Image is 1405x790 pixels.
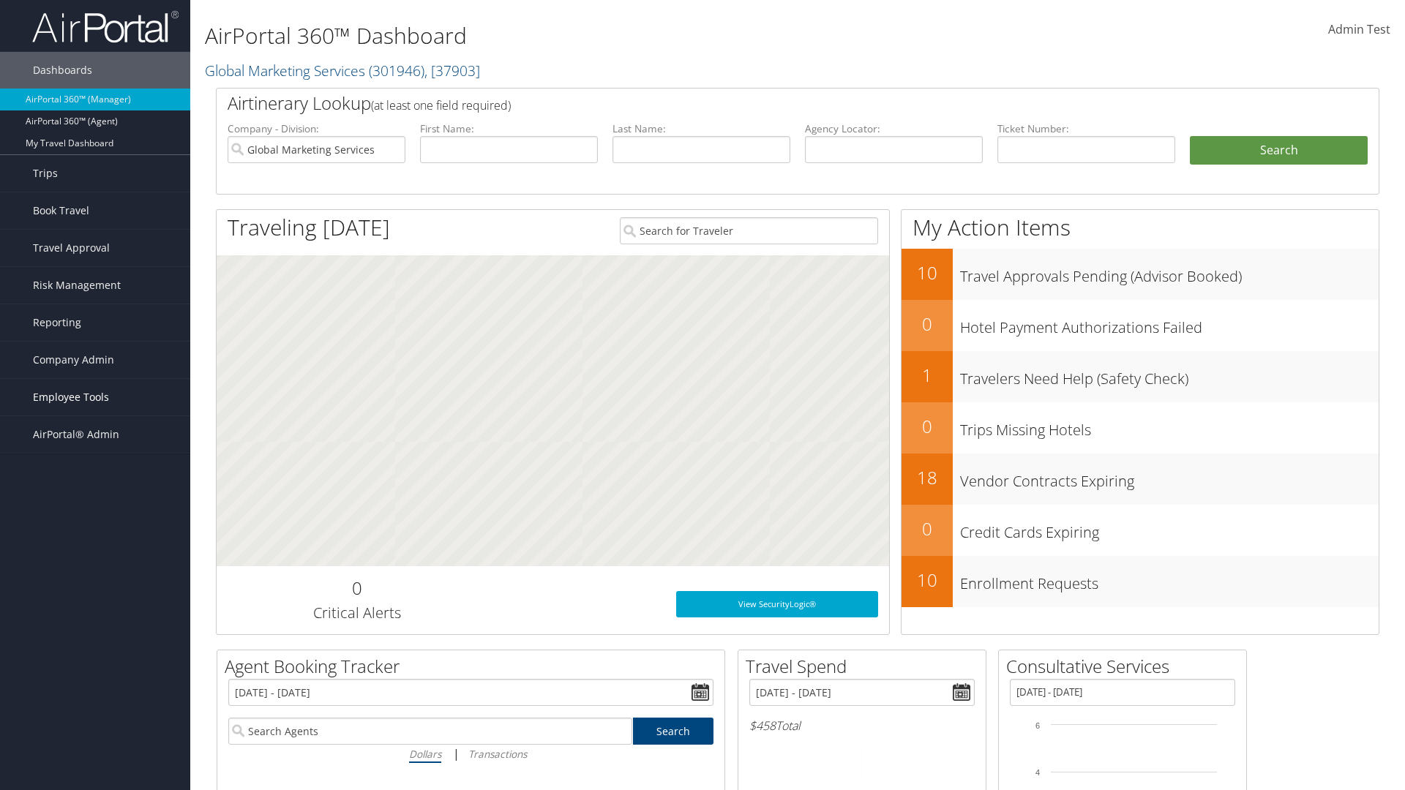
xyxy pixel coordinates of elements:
[902,212,1379,243] h1: My Action Items
[902,454,1379,505] a: 18Vendor Contracts Expiring
[960,464,1379,492] h3: Vendor Contracts Expiring
[676,591,878,617] a: View SecurityLogic®
[1190,136,1368,165] button: Search
[228,576,486,601] h2: 0
[33,379,109,415] span: Employee Tools
[1006,654,1246,679] h2: Consultative Services
[33,52,92,89] span: Dashboards
[902,351,1379,402] a: 1Travelers Need Help (Safety Check)
[205,61,480,80] a: Global Marketing Services
[420,121,598,136] label: First Name:
[960,361,1379,389] h3: Travelers Need Help (Safety Check)
[612,121,790,136] label: Last Name:
[902,556,1379,607] a: 10Enrollment Requests
[33,155,58,192] span: Trips
[33,342,114,378] span: Company Admin
[1035,721,1040,730] tspan: 6
[960,413,1379,440] h3: Trips Missing Hotels
[424,61,480,80] span: , [ 37903 ]
[997,121,1175,136] label: Ticket Number:
[620,217,878,244] input: Search for Traveler
[33,304,81,341] span: Reporting
[960,566,1379,594] h3: Enrollment Requests
[960,310,1379,338] h3: Hotel Payment Authorizations Failed
[371,97,511,113] span: (at least one field required)
[902,312,953,336] h2: 0
[902,568,953,592] h2: 10
[1328,21,1390,37] span: Admin Test
[749,718,975,734] h6: Total
[468,747,527,761] i: Transactions
[746,654,986,679] h2: Travel Spend
[228,121,405,136] label: Company - Division:
[228,745,713,763] div: |
[228,212,390,243] h1: Traveling [DATE]
[902,363,953,388] h2: 1
[902,414,953,439] h2: 0
[902,516,953,541] h2: 0
[228,91,1271,116] h2: Airtinerary Lookup
[369,61,424,80] span: ( 301946 )
[902,300,1379,351] a: 0Hotel Payment Authorizations Failed
[902,402,1379,454] a: 0Trips Missing Hotels
[33,230,110,266] span: Travel Approval
[228,603,486,623] h3: Critical Alerts
[960,515,1379,543] h3: Credit Cards Expiring
[902,465,953,490] h2: 18
[228,718,632,745] input: Search Agents
[749,718,776,734] span: $458
[1328,7,1390,53] a: Admin Test
[32,10,179,44] img: airportal-logo.png
[225,654,724,679] h2: Agent Booking Tracker
[902,505,1379,556] a: 0Credit Cards Expiring
[409,747,441,761] i: Dollars
[1035,768,1040,777] tspan: 4
[960,259,1379,287] h3: Travel Approvals Pending (Advisor Booked)
[902,260,953,285] h2: 10
[205,20,995,51] h1: AirPortal 360™ Dashboard
[805,121,983,136] label: Agency Locator:
[33,416,119,453] span: AirPortal® Admin
[33,192,89,229] span: Book Travel
[902,249,1379,300] a: 10Travel Approvals Pending (Advisor Booked)
[633,718,714,745] a: Search
[33,267,121,304] span: Risk Management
